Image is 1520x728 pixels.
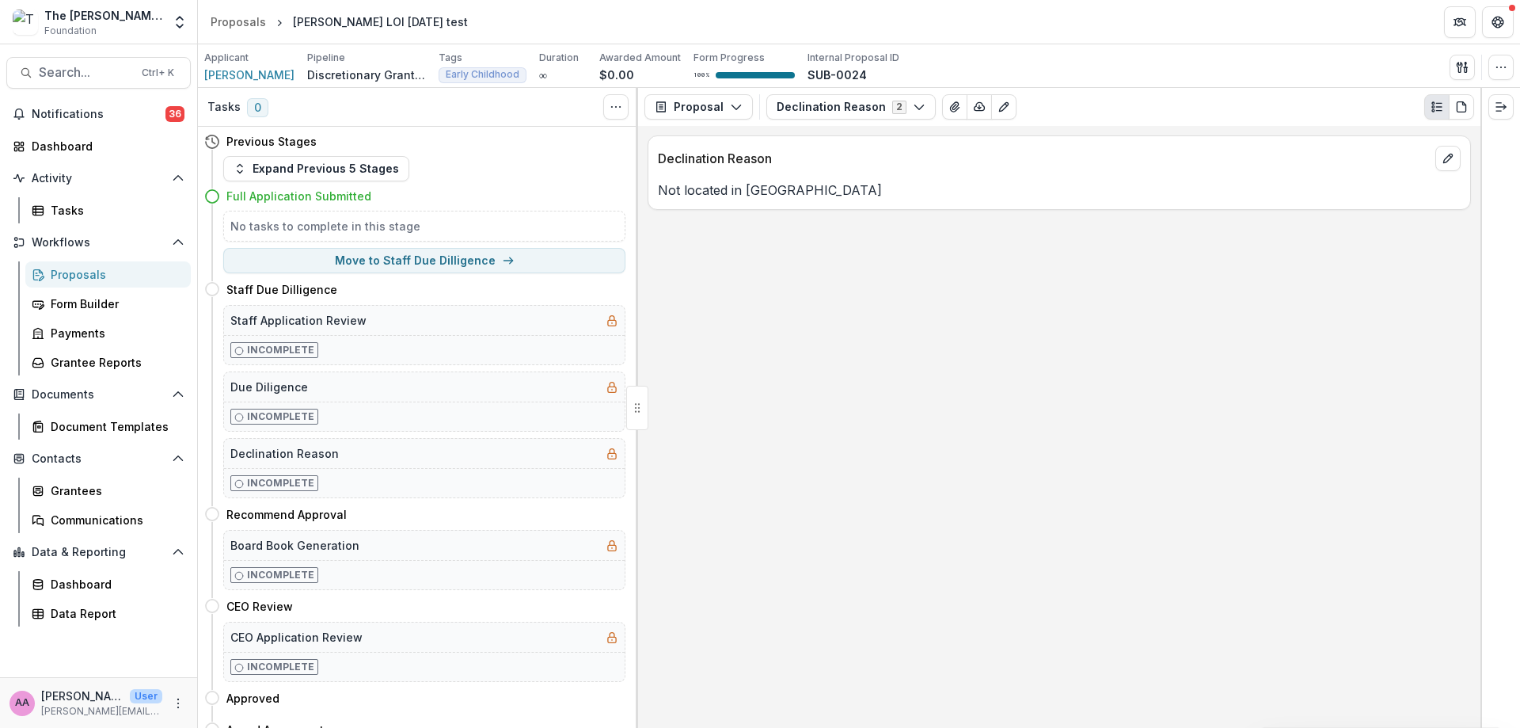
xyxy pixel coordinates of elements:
a: Form Builder [25,291,191,317]
div: Ctrl + K [139,64,177,82]
a: Payments [25,320,191,346]
a: Dashboard [6,133,191,159]
a: [PERSON_NAME] [204,67,294,83]
div: Payments [51,325,178,341]
p: $0.00 [599,67,634,83]
button: Open Data & Reporting [6,539,191,565]
h4: Full Application Submitted [226,188,371,204]
button: More [169,694,188,713]
div: Grantee Reports [51,354,178,371]
p: Form Progress [693,51,765,65]
span: 36 [165,106,184,122]
p: Internal Proposal ID [807,51,899,65]
p: Pipeline [307,51,345,65]
button: Notifications36 [6,101,191,127]
p: [PERSON_NAME] [41,688,123,704]
a: Proposals [204,10,272,33]
h4: Approved [226,690,279,707]
span: Notifications [32,108,165,121]
button: Declination Reason2 [766,94,936,120]
p: ∞ [539,67,547,83]
button: Edit as form [991,94,1016,120]
h5: Staff Application Review [230,312,367,329]
button: Proposal [644,94,753,120]
div: Document Templates [51,418,178,435]
button: Expand Previous 5 Stages [223,156,409,181]
span: Search... [39,65,132,80]
img: The Frist Foundation Workflow Sandbox [13,10,38,35]
span: Documents [32,388,165,402]
p: Discretionary Grants Pipeline [307,67,426,83]
p: Incomplete [247,476,314,490]
p: User [130,689,162,703]
div: Proposals [211,13,266,30]
p: Tags [439,51,462,65]
h5: Declination Reason [230,445,339,462]
p: Declination Reason [658,149,1429,168]
div: Grantees [51,482,178,499]
p: Applicant [204,51,249,65]
button: Move to Staff Due Dilligence [223,248,625,273]
a: Grantees [25,478,191,504]
h4: Recommend Approval [226,506,347,523]
h5: Due Diligence [230,379,308,395]
p: Incomplete [247,410,314,424]
p: Incomplete [247,343,314,357]
div: Dashboard [51,576,178,593]
button: Open Contacts [6,446,191,471]
div: The [PERSON_NAME] Foundation Workflow Sandbox [44,7,162,24]
button: Search... [6,57,191,89]
p: 100 % [693,70,709,81]
p: Duration [539,51,579,65]
h5: CEO Application Review [230,629,363,646]
h4: CEO Review [226,598,293,615]
a: Proposals [25,261,191,288]
div: Proposals [51,266,178,283]
span: Workflows [32,236,165,250]
a: Grantee Reports [25,349,191,375]
div: Dashboard [32,138,178,154]
button: Toggle View Cancelled Tasks [603,94,629,120]
h4: Staff Due Dilligence [226,281,337,298]
p: Awarded Amount [599,51,681,65]
button: PDF view [1449,94,1474,120]
div: Form Builder [51,295,178,312]
a: Document Templates [25,414,191,440]
a: Tasks [25,197,191,223]
button: Get Help [1482,6,1514,38]
button: View Attached Files [942,94,967,120]
h5: Board Book Generation [230,537,359,554]
button: Expand right [1488,94,1514,120]
h3: Tasks [207,101,241,114]
div: Data Report [51,605,178,622]
p: Incomplete [247,660,314,674]
span: Foundation [44,24,97,38]
span: Contacts [32,452,165,466]
button: edit [1435,146,1461,171]
a: Data Report [25,600,191,627]
p: Not located in [GEOGRAPHIC_DATA] [658,181,1461,200]
p: [PERSON_NAME][EMAIL_ADDRESS][DOMAIN_NAME] [41,704,162,718]
button: Open Documents [6,382,191,407]
button: Open entity switcher [169,6,191,38]
div: Tasks [51,202,178,219]
button: Open Workflows [6,230,191,255]
p: Incomplete [247,568,314,582]
span: 0 [247,98,268,117]
div: [PERSON_NAME] LOI [DATE] test [293,13,468,30]
h5: No tasks to complete in this stage [230,218,618,234]
span: Data & Reporting [32,546,165,559]
a: Dashboard [25,571,191,597]
button: Plaintext view [1424,94,1450,120]
button: Open Activity [6,166,191,191]
h4: Previous Stages [226,133,317,150]
span: Early Childhood [446,69,519,80]
a: Communications [25,507,191,533]
div: Communications [51,512,178,528]
p: SUB-0024 [807,67,867,83]
button: Partners [1444,6,1476,38]
span: Activity [32,172,165,185]
nav: breadcrumb [204,10,474,33]
div: Annie Axe [15,698,29,708]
